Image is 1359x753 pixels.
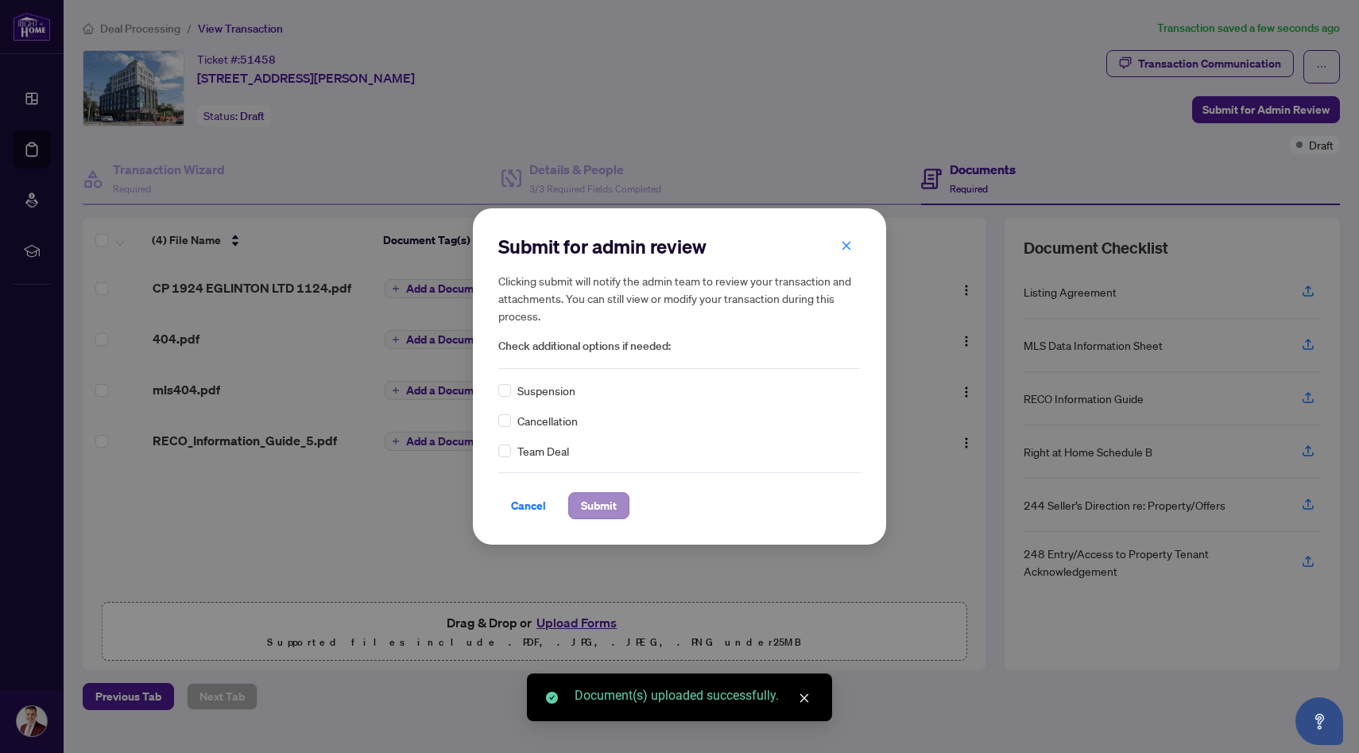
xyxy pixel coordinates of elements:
[568,492,629,519] button: Submit
[517,382,575,399] span: Suspension
[581,493,617,518] span: Submit
[841,240,852,251] span: close
[517,412,578,429] span: Cancellation
[498,337,861,355] span: Check additional options if needed:
[799,693,810,704] span: close
[796,689,813,707] a: Close
[575,686,813,705] div: Document(s) uploaded successfully.
[511,493,546,518] span: Cancel
[498,272,861,324] h5: Clicking submit will notify the admin team to review your transaction and attachments. You can st...
[498,234,861,259] h2: Submit for admin review
[546,692,558,704] span: check-circle
[517,442,569,460] span: Team Deal
[1295,697,1343,745] button: Open asap
[498,492,559,519] button: Cancel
